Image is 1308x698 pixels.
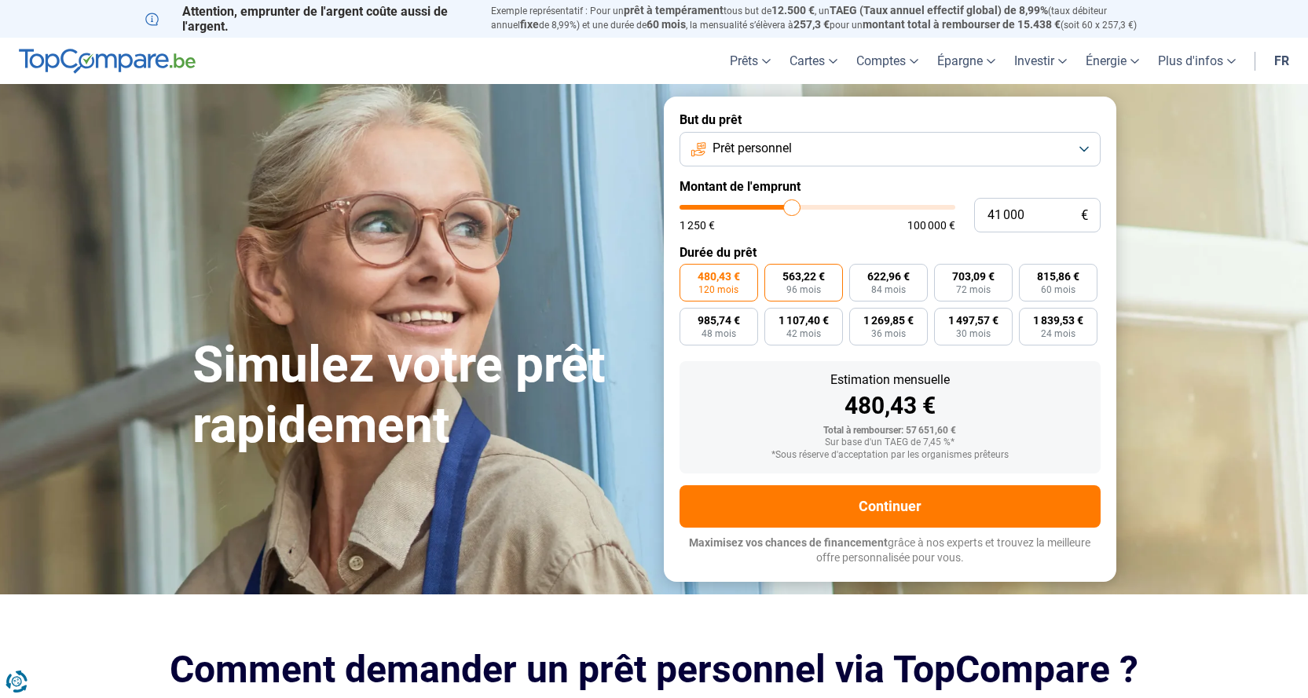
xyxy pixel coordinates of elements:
p: Attention, emprunter de l'argent coûte aussi de l'argent. [145,4,472,34]
span: 72 mois [956,285,991,294]
span: 1 269,85 € [863,315,914,326]
span: fixe [520,18,539,31]
button: Prêt personnel [680,132,1101,166]
span: 24 mois [1041,329,1075,338]
span: prêt à tempérament [624,4,724,16]
span: 480,43 € [698,271,740,282]
span: 36 mois [871,329,906,338]
div: *Sous réserve d'acceptation par les organismes prêteurs [692,450,1088,461]
label: But du prêt [680,112,1101,127]
a: fr [1265,38,1299,84]
h1: Simulez votre prêt rapidement [192,335,645,456]
span: 622,96 € [867,271,910,282]
div: Estimation mensuelle [692,374,1088,386]
span: montant total à rembourser de 15.438 € [863,18,1061,31]
label: Montant de l'emprunt [680,179,1101,194]
span: 1 107,40 € [779,315,829,326]
span: 84 mois [871,285,906,294]
a: Énergie [1076,38,1149,84]
span: 100 000 € [907,220,955,231]
p: Exemple représentatif : Pour un tous but de , un (taux débiteur annuel de 8,99%) et une durée de ... [491,4,1163,32]
span: 1 250 € [680,220,715,231]
button: Continuer [680,485,1101,528]
span: 60 mois [647,18,686,31]
span: TAEG (Taux annuel effectif global) de 8,99% [830,4,1048,16]
span: 42 mois [786,329,821,338]
span: 563,22 € [782,271,825,282]
span: 985,74 € [698,315,740,326]
span: 1 839,53 € [1033,315,1083,326]
span: 120 mois [698,285,738,294]
a: Cartes [780,38,847,84]
span: 48 mois [702,329,736,338]
a: Prêts [720,38,780,84]
span: Maximisez vos chances de financement [689,536,888,549]
span: 1 497,57 € [948,315,998,326]
a: Épargne [928,38,1005,84]
div: 480,43 € [692,394,1088,418]
span: 257,3 € [793,18,830,31]
span: 60 mois [1041,285,1075,294]
span: 703,09 € [952,271,995,282]
a: Plus d'infos [1149,38,1245,84]
span: 815,86 € [1037,271,1079,282]
span: 12.500 € [771,4,815,16]
div: Sur base d'un TAEG de 7,45 %* [692,437,1088,448]
span: 30 mois [956,329,991,338]
p: grâce à nos experts et trouvez la meilleure offre personnalisée pour vous. [680,535,1101,566]
span: Prêt personnel [713,140,792,157]
div: Total à rembourser: 57 651,60 € [692,426,1088,437]
span: € [1081,209,1088,222]
label: Durée du prêt [680,245,1101,260]
a: Investir [1005,38,1076,84]
a: Comptes [847,38,928,84]
img: TopCompare [19,49,196,74]
h2: Comment demander un prêt personnel via TopCompare ? [145,648,1163,691]
span: 96 mois [786,285,821,294]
